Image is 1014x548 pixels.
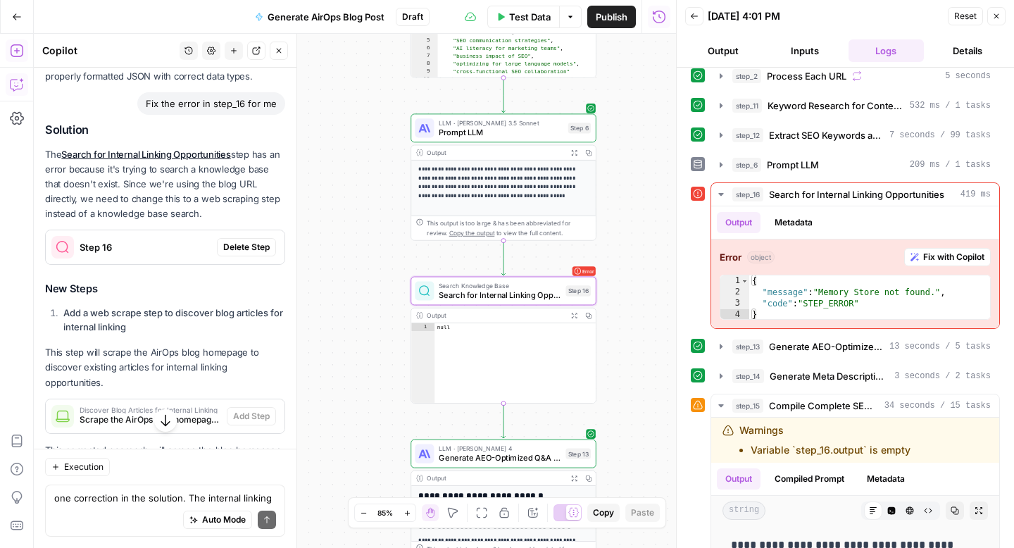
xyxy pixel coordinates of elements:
div: 10 [411,75,437,83]
button: 34 seconds / 15 tasks [711,394,999,417]
button: Metadata [766,212,821,233]
button: 3 seconds / 2 tasks [711,365,999,387]
div: ErrorSearch Knowledge BaseSearch for Internal Linking OpportunitiesStep 16Outputnull [411,277,596,404]
button: 7 seconds / 99 tasks [711,124,999,147]
button: Reset [948,7,983,25]
button: 532 ms / 1 tasks [711,94,999,117]
span: LLM · [PERSON_NAME] 3.5 Sonnet [439,118,563,127]
span: LLM · [PERSON_NAME] 4 [439,444,561,454]
p: This step will scrape the AirOps blog homepage to discover existing articles for internal linking... [45,345,285,390]
span: Compile Complete SEO and AEO Optimized Blog Post [769,399,879,413]
span: Publish [596,10,627,24]
div: 2 [720,287,749,298]
div: This output is too large & has been abbreviated for review. to view the full content. [427,218,591,237]
span: 85% [377,507,393,518]
p: The step has an error because it's trying to search a knowledge base that doesn't exist. Since we... [45,147,285,222]
div: 5 [411,37,437,44]
div: Fix the error in step_16 for me [137,92,285,115]
button: 13 seconds / 5 tasks [711,335,999,358]
span: step_14 [732,369,764,383]
div: Copilot [42,44,175,58]
span: string [722,502,765,520]
button: Details [930,39,1006,62]
span: Generate AEO-Optimized Q&A Section [769,340,884,354]
span: Toggle code folding, rows 1 through 4 [741,275,749,287]
span: Prompt LLM [767,158,819,172]
h3: New Steps [45,280,285,298]
span: Process Each URL [767,69,846,83]
span: Scrape the AirOps blog homepage to discover existing articles for internal linking opportunities [80,413,221,426]
button: 209 ms / 1 tasks [711,154,999,176]
span: Discover Blog Articles for Internal Linking [80,406,221,413]
div: 8 [411,60,437,68]
div: Output [427,311,563,320]
span: step_16 [732,187,763,201]
span: object [747,251,775,263]
span: step_11 [732,99,762,113]
span: step_6 [732,158,761,172]
div: Step 13 [565,448,591,459]
div: Output [427,473,563,483]
h2: Solution [45,123,285,137]
button: Auto Mode [183,511,252,529]
span: Paste [631,506,654,519]
span: 13 seconds / 5 tasks [889,340,991,353]
button: Fix with Copilot [904,248,991,266]
span: step_2 [732,69,761,83]
span: 209 ms / 1 tasks [910,158,991,171]
button: Output [685,39,761,62]
span: step_15 [732,399,763,413]
button: Generate AirOps Blog Post [246,6,393,28]
strong: Error [720,250,741,264]
span: Draft [402,11,423,23]
div: 419 ms [711,206,999,328]
div: Output [427,148,563,158]
span: Fix with Copilot [923,251,984,263]
button: Output [717,212,760,233]
span: Generate AirOps Blog Post [268,10,384,24]
div: 1 [720,275,749,287]
button: Test Data [487,6,559,28]
div: 4 [720,309,749,320]
span: Search for Internal Linking Opportunities [439,289,561,301]
div: 9 [411,68,437,75]
g: Edge from step_16 to step_13 [501,404,505,438]
span: Delete Step [223,241,270,254]
span: step_13 [732,340,763,354]
span: 3 seconds / 2 tasks [894,370,991,382]
span: 419 ms [960,188,991,201]
span: Auto Mode [202,513,246,526]
div: Warnings [739,423,910,457]
span: Test Data [509,10,551,24]
div: 3 [720,298,749,309]
g: Edge from step_12 to step_6 [501,77,505,112]
span: Prompt LLM [439,126,563,138]
span: Search for Internal Linking Opportunities [769,187,944,201]
strong: Add a web scrape step to discover blog articles for internal linking [63,307,283,332]
button: Metadata [858,468,913,490]
a: Search for Internal Linking Opportunities [61,149,230,160]
span: 532 ms / 1 tasks [910,99,991,112]
span: Execution [64,461,104,473]
span: Step 16 [80,240,211,254]
span: Generate AEO-Optimized Q&A Section [439,452,561,464]
button: Publish [587,6,636,28]
div: 7 [411,52,437,60]
button: Copy [587,504,620,522]
div: 1 [411,323,434,331]
button: Compiled Prompt [766,468,853,490]
button: Delete Step [217,238,276,256]
span: Add Step [233,410,270,423]
li: Variable `step_16.output` is empty [751,443,910,457]
button: Inputs [767,39,843,62]
button: Logs [849,39,925,62]
div: Step 6 [568,123,591,133]
span: 34 seconds / 15 tasks [884,399,991,412]
p: This corrected approach will scrape the blog homepage URL provided in the input to discover exist... [45,443,285,503]
span: Extract SEO Keywords and Strategy [769,128,884,142]
button: Paste [625,504,660,522]
span: Keyword Research for Content Optimization [768,99,904,113]
g: Edge from step_6 to step_16 [501,241,505,275]
button: 419 ms [711,183,999,206]
span: Generate Meta Descriptions and Structured Data [770,369,889,383]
